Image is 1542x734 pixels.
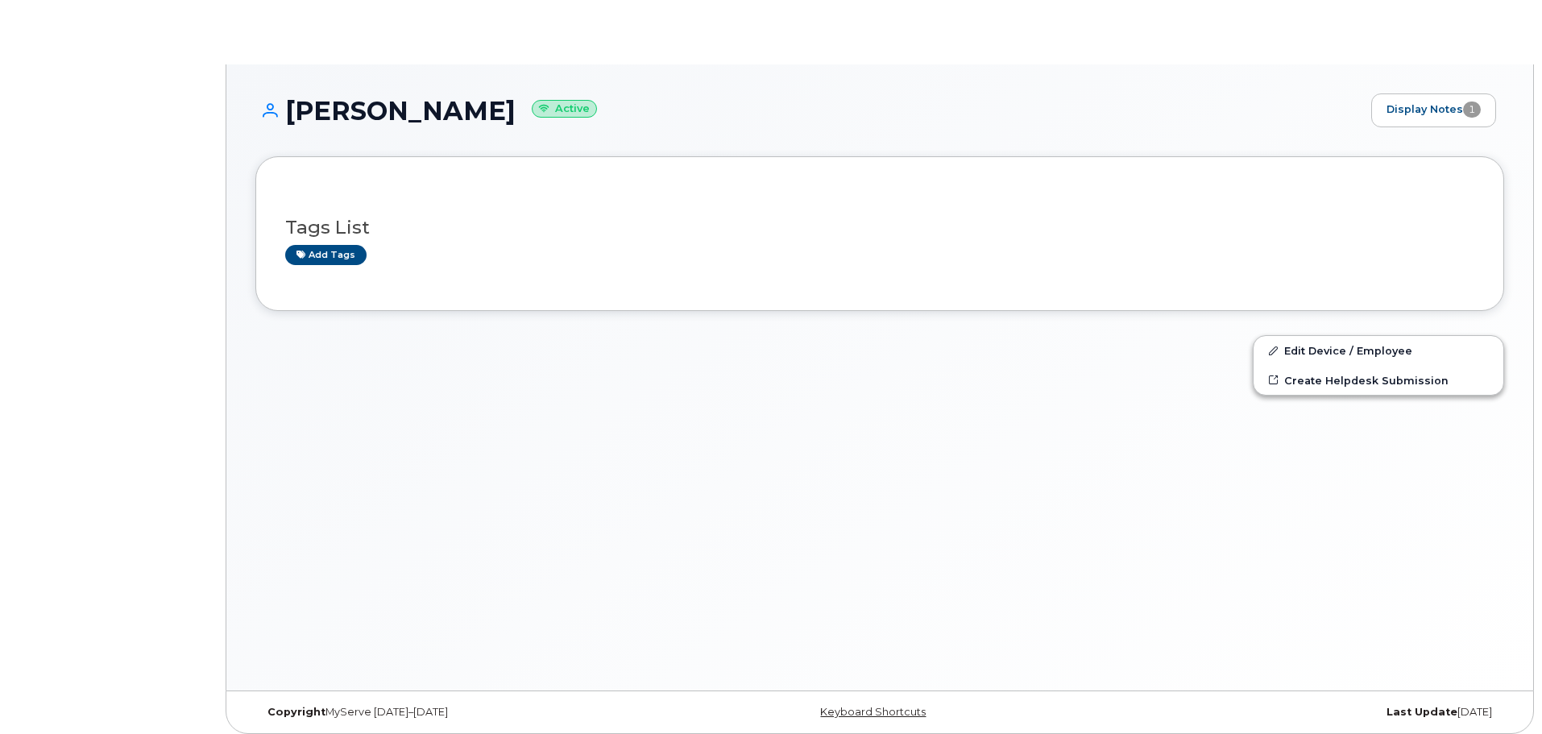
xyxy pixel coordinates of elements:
strong: Last Update [1387,706,1457,718]
h3: Tags List [285,218,1474,238]
a: Keyboard Shortcuts [820,706,926,718]
a: Add tags [285,245,367,265]
a: Edit Device / Employee [1254,336,1503,365]
small: Active [532,100,597,118]
a: Create Helpdesk Submission [1254,366,1503,395]
a: Display Notes1 [1371,93,1496,127]
span: 1 [1463,102,1481,118]
strong: Copyright [267,706,325,718]
h1: [PERSON_NAME] [255,97,1363,125]
div: [DATE] [1088,706,1504,719]
div: MyServe [DATE]–[DATE] [255,706,672,719]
